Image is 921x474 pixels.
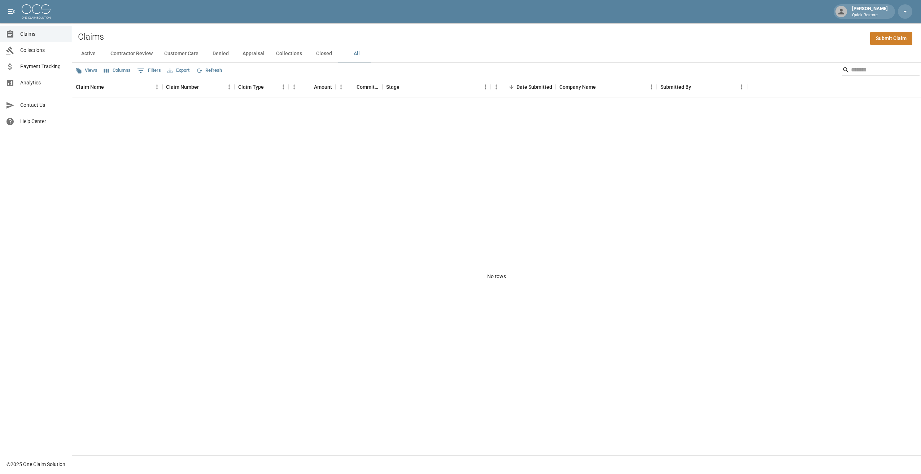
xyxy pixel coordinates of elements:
button: Menu [289,82,300,92]
button: Menu [736,82,747,92]
div: Committed Amount [336,77,383,97]
button: Menu [646,82,657,92]
span: Contact Us [20,101,66,109]
button: Sort [400,82,410,92]
button: Menu [278,82,289,92]
button: Closed [308,45,340,62]
button: Contractor Review [105,45,158,62]
button: Sort [346,82,357,92]
div: Claim Type [238,77,264,97]
button: Menu [224,82,235,92]
span: Claims [20,30,66,38]
button: Show filters [135,65,163,76]
button: Menu [480,82,491,92]
button: Sort [104,82,114,92]
p: Quick Restore [852,12,888,18]
button: Views [74,65,99,76]
button: Denied [204,45,237,62]
button: Sort [199,82,209,92]
span: Collections [20,47,66,54]
img: ocs-logo-white-transparent.png [22,4,51,19]
a: Submit Claim [870,32,912,45]
button: Collections [270,45,308,62]
div: Date Submitted [491,77,556,97]
div: Claim Number [166,77,199,97]
div: Date Submitted [516,77,552,97]
span: Analytics [20,79,66,87]
button: Refresh [194,65,224,76]
button: Customer Care [158,45,204,62]
div: Claim Name [72,77,162,97]
div: Stage [386,77,400,97]
div: Claim Number [162,77,235,97]
button: Menu [152,82,162,92]
button: Sort [596,82,606,92]
div: Search [842,64,920,77]
button: Appraisal [237,45,270,62]
button: Sort [264,82,274,92]
div: Submitted By [657,77,747,97]
div: Company Name [559,77,596,97]
div: Stage [383,77,491,97]
button: Menu [491,82,502,92]
button: Sort [304,82,314,92]
div: No rows [72,97,921,455]
button: open drawer [4,4,19,19]
div: [PERSON_NAME] [849,5,891,18]
div: Company Name [556,77,657,97]
button: Menu [336,82,346,92]
div: Amount [289,77,336,97]
button: Active [72,45,105,62]
button: Export [166,65,191,76]
button: Sort [506,82,516,92]
div: Committed Amount [357,77,379,97]
div: Claim Name [76,77,104,97]
span: Payment Tracking [20,63,66,70]
span: Help Center [20,118,66,125]
button: All [340,45,373,62]
h2: Claims [78,32,104,42]
div: Amount [314,77,332,97]
div: Submitted By [660,77,691,97]
div: © 2025 One Claim Solution [6,461,65,468]
div: dynamic tabs [72,45,921,62]
button: Sort [691,82,701,92]
div: Claim Type [235,77,289,97]
button: Select columns [102,65,132,76]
